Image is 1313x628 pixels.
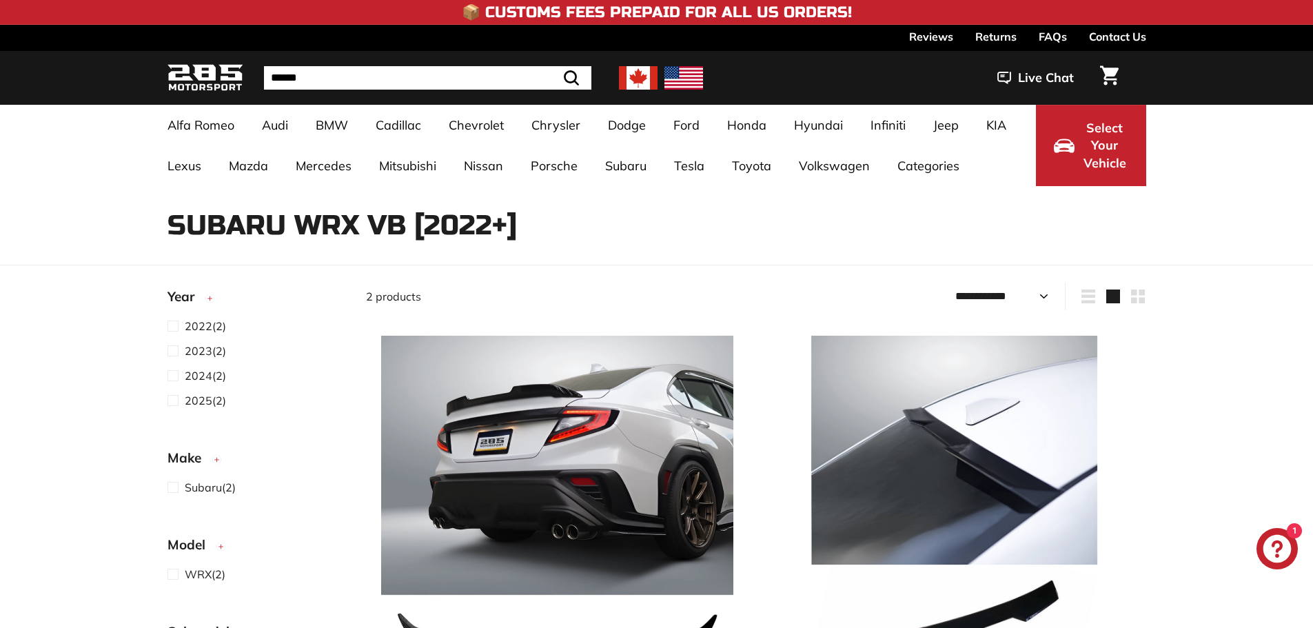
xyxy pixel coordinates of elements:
a: Toyota [718,145,785,186]
inbox-online-store-chat: Shopify online store chat [1252,528,1302,573]
a: Infiniti [857,105,919,145]
span: 2024 [185,369,212,383]
button: Model [167,531,344,565]
h4: 📦 Customs Fees Prepaid for All US Orders! [462,4,852,21]
a: Hyundai [780,105,857,145]
button: Select Your Vehicle [1036,105,1146,186]
span: (2) [185,318,226,334]
a: Chrysler [518,105,594,145]
a: Porsche [517,145,591,186]
span: 2025 [185,394,212,407]
span: 2023 [185,344,212,358]
a: Mazda [215,145,282,186]
a: Honda [713,105,780,145]
a: Mitsubishi [365,145,450,186]
span: Year [167,287,205,307]
span: (2) [185,392,226,409]
a: Reviews [909,25,953,48]
a: FAQs [1039,25,1067,48]
img: Logo_285_Motorsport_areodynamics_components [167,62,243,94]
a: Categories [884,145,973,186]
a: Audi [248,105,302,145]
a: Cart [1092,54,1127,101]
a: Returns [975,25,1017,48]
a: Chevrolet [435,105,518,145]
a: Contact Us [1089,25,1146,48]
a: Dodge [594,105,660,145]
a: BMW [302,105,362,145]
h1: Subaru WRX VB [2022+] [167,210,1146,241]
span: Live Chat [1018,69,1074,87]
div: 2 products [366,288,756,305]
a: Subaru [591,145,660,186]
a: Jeep [919,105,973,145]
span: WRX [185,567,212,581]
a: Ford [660,105,713,145]
span: Make [167,448,212,468]
span: (2) [185,343,226,359]
span: Model [167,535,216,555]
a: Mercedes [282,145,365,186]
a: Tesla [660,145,718,186]
span: (2) [185,479,236,496]
a: Alfa Romeo [154,105,248,145]
span: 2022 [185,319,212,333]
a: Cadillac [362,105,435,145]
a: Volkswagen [785,145,884,186]
a: Nissan [450,145,517,186]
button: Year [167,283,344,317]
button: Make [167,444,344,478]
button: Live Chat [979,61,1092,95]
a: KIA [973,105,1020,145]
span: (2) [185,367,226,384]
span: (2) [185,566,225,583]
a: Lexus [154,145,215,186]
input: Search [264,66,591,90]
span: Subaru [185,480,222,494]
span: Select Your Vehicle [1081,119,1128,172]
